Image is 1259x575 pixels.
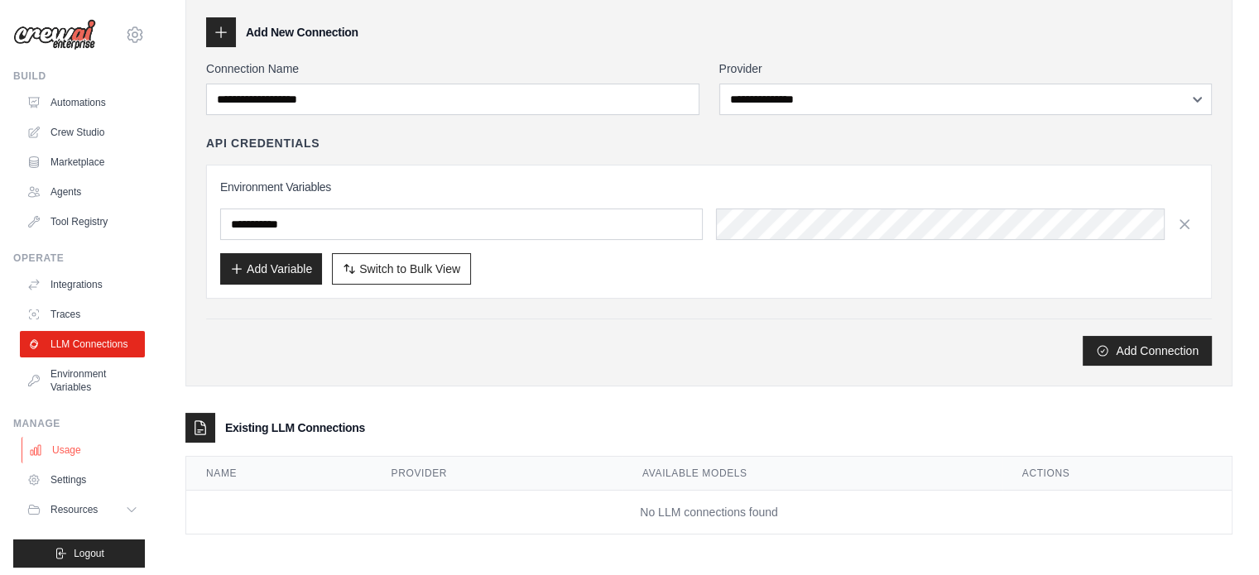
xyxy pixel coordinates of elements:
[20,119,145,146] a: Crew Studio
[206,135,320,151] h4: API Credentials
[332,253,471,285] button: Switch to Bulk View
[13,252,145,265] div: Operate
[186,491,1232,534] td: No LLM connections found
[220,253,322,285] button: Add Variable
[719,60,1213,77] label: Provider
[1083,336,1212,366] button: Add Connection
[20,208,145,235] a: Tool Registry
[20,149,145,175] a: Marketplace
[20,331,145,357] a: LLM Connections
[372,457,622,491] th: Provider
[206,60,699,77] label: Connection Name
[246,24,358,41] h3: Add New Connection
[20,467,145,493] a: Settings
[50,503,98,516] span: Resources
[220,179,1198,195] h3: Environment Variables
[20,361,145,400] a: Environment Variables
[13,69,145,83] div: Build
[22,437,147,463] a: Usage
[13,539,145,568] button: Logout
[186,457,372,491] th: Name
[74,547,104,560] span: Logout
[1002,457,1232,491] th: Actions
[622,457,1002,491] th: Available Models
[359,261,460,277] span: Switch to Bulk View
[20,271,145,298] a: Integrations
[20,179,145,205] a: Agents
[13,417,145,430] div: Manage
[20,496,145,523] button: Resources
[13,19,96,50] img: Logo
[225,419,365,436] h3: Existing LLM Connections
[20,301,145,328] a: Traces
[20,89,145,116] a: Automations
